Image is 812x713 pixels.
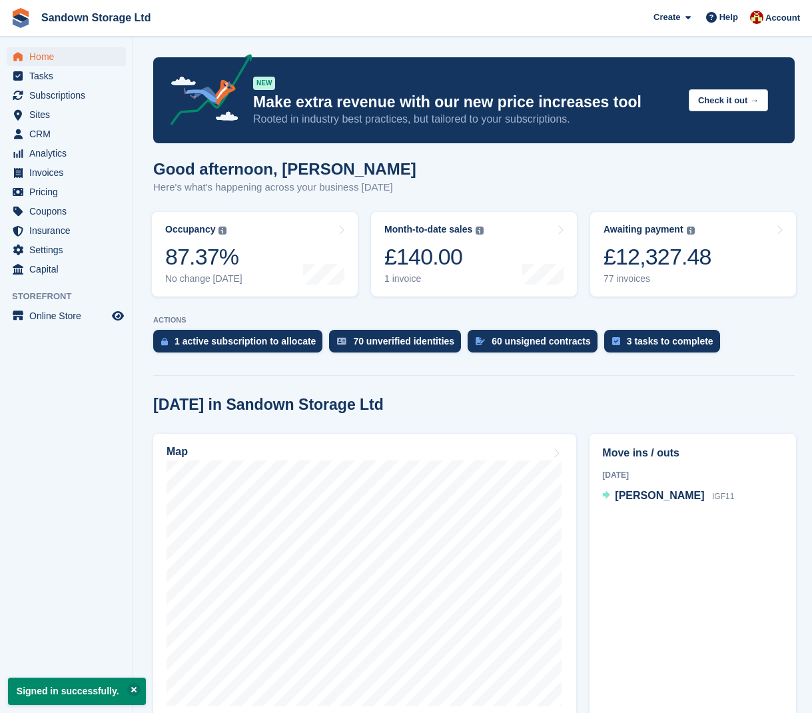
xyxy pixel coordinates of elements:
[7,86,126,105] a: menu
[604,330,727,359] a: 3 tasks to complete
[29,307,109,325] span: Online Store
[492,336,591,347] div: 60 unsigned contracts
[175,336,316,347] div: 1 active subscription to allocate
[218,227,226,235] img: icon-info-grey-7440780725fd019a000dd9b08b2336e03edf1995a4989e88bcd33f0948082b44.svg
[167,446,188,458] h2: Map
[29,105,109,124] span: Sites
[165,273,242,285] div: No change [DATE]
[371,212,577,297] a: Month-to-date sales £140.00 1 invoice
[29,221,109,240] span: Insurance
[12,290,133,303] span: Storefront
[7,105,126,124] a: menu
[7,163,126,182] a: menu
[165,224,215,235] div: Occupancy
[590,212,796,297] a: Awaiting payment £12,327.48 77 invoices
[29,260,109,279] span: Capital
[627,336,713,347] div: 3 tasks to complete
[29,183,109,201] span: Pricing
[689,89,768,111] button: Check it out →
[7,241,126,259] a: menu
[765,11,800,25] span: Account
[36,7,156,29] a: Sandown Storage Ltd
[153,160,416,178] h1: Good afternoon, [PERSON_NAME]
[29,125,109,143] span: CRM
[329,330,468,359] a: 70 unverified identities
[7,144,126,163] a: menu
[253,77,275,90] div: NEW
[153,396,384,414] h2: [DATE] in Sandown Storage Ltd
[337,337,346,345] img: verify_identity-adf6edd0f0f0b5bbfe63781bf79b02c33cf7c696d77639b501bdc392416b5a36.svg
[7,67,126,85] a: menu
[612,337,620,345] img: task-75834270c22a3079a89374b754ae025e5fb1db73e45f91037f5363f120a921f8.svg
[653,11,680,24] span: Create
[7,125,126,143] a: menu
[7,221,126,240] a: menu
[384,273,484,285] div: 1 invoice
[7,47,126,66] a: menu
[29,47,109,66] span: Home
[602,488,734,505] a: [PERSON_NAME] IGF11
[152,212,358,297] a: Occupancy 87.37% No change [DATE]
[153,330,329,359] a: 1 active subscription to allocate
[29,241,109,259] span: Settings
[29,86,109,105] span: Subscriptions
[7,307,126,325] a: menu
[615,490,704,501] span: [PERSON_NAME]
[165,243,242,271] div: 87.37%
[110,308,126,324] a: Preview store
[719,11,738,24] span: Help
[161,337,168,346] img: active_subscription_to_allocate_icon-d502201f5373d7db506a760aba3b589e785aa758c864c3986d89f69b8ff3...
[7,202,126,221] a: menu
[29,163,109,182] span: Invoices
[687,227,695,235] img: icon-info-grey-7440780725fd019a000dd9b08b2336e03edf1995a4989e88bcd33f0948082b44.svg
[7,183,126,201] a: menu
[384,243,484,271] div: £140.00
[253,112,678,127] p: Rooted in industry best practices, but tailored to your subscriptions.
[604,273,711,285] div: 77 invoices
[384,224,472,235] div: Month-to-date sales
[604,243,711,271] div: £12,327.48
[253,93,678,112] p: Make extra revenue with our new price increases tool
[29,144,109,163] span: Analytics
[712,492,734,501] span: IGF11
[159,54,252,130] img: price-adjustments-announcement-icon-8257ccfd72463d97f412b2fc003d46551f7dbcb40ab6d574587a9cd5c0d94...
[468,330,604,359] a: 60 unsigned contracts
[29,202,109,221] span: Coupons
[476,227,484,235] img: icon-info-grey-7440780725fd019a000dd9b08b2336e03edf1995a4989e88bcd33f0948082b44.svg
[29,67,109,85] span: Tasks
[7,260,126,279] a: menu
[11,8,31,28] img: stora-icon-8386f47178a22dfd0bd8f6a31ec36ba5ce8667c1dd55bd0f319d3a0aa187defe.svg
[750,11,763,24] img: Jessica Durrant
[153,180,416,195] p: Here's what's happening across your business [DATE]
[8,678,146,705] p: Signed in successfully.
[153,316,795,325] p: ACTIONS
[602,445,783,461] h2: Move ins / outs
[353,336,454,347] div: 70 unverified identities
[476,337,485,345] img: contract_signature_icon-13c848040528278c33f63329250d36e43548de30e8caae1d1a13099fd9432cc5.svg
[604,224,683,235] div: Awaiting payment
[602,469,783,481] div: [DATE]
